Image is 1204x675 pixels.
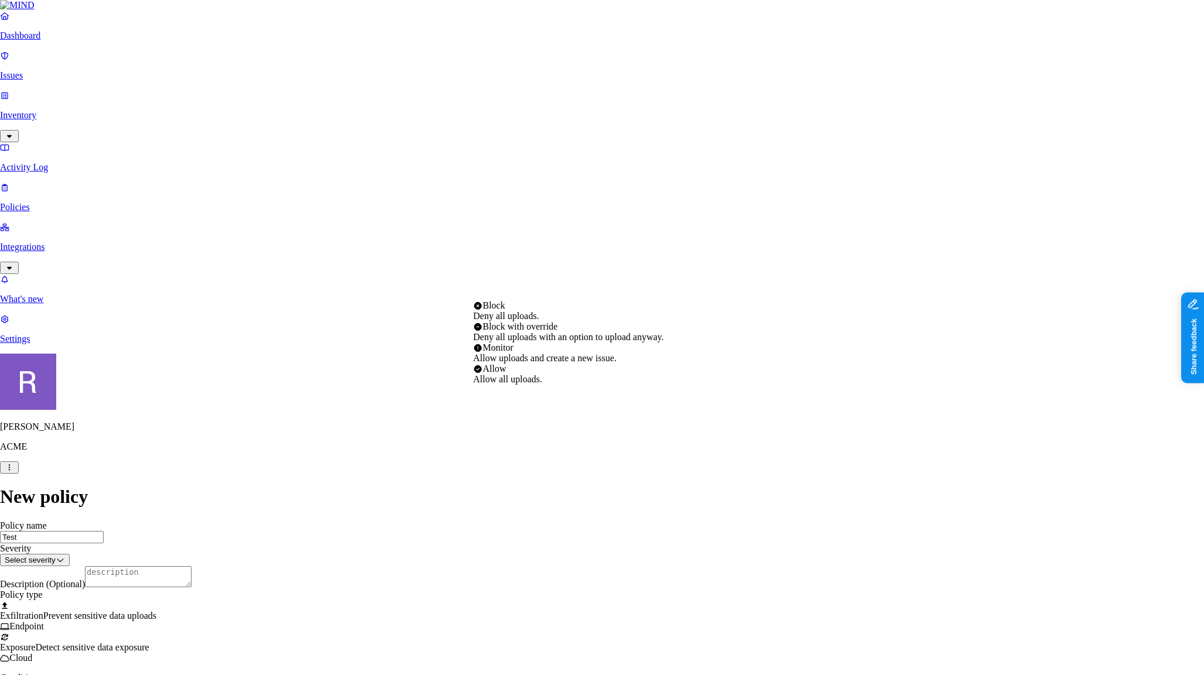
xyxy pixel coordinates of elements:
[483,300,505,310] span: Block
[473,374,542,384] span: Allow all uploads.
[473,311,539,321] span: Deny all uploads.
[473,353,617,363] span: Allow uploads and create a new issue.
[483,342,513,352] span: Monitor
[483,321,557,331] span: Block with override
[473,332,664,342] span: Deny all uploads with an option to upload anyway.
[483,364,506,374] span: Allow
